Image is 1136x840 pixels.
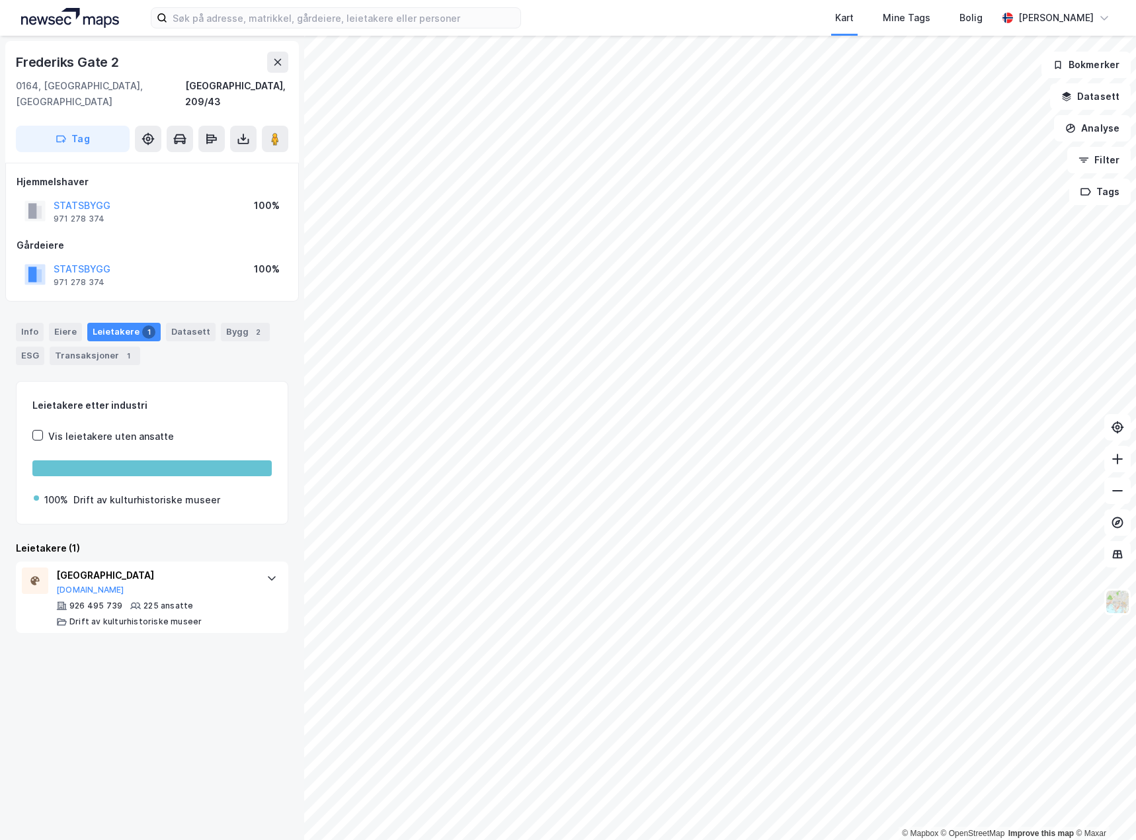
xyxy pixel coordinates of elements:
button: Tags [1069,179,1131,205]
div: Frederiks Gate 2 [16,52,122,73]
a: OpenStreetMap [941,829,1005,838]
button: Analyse [1054,115,1131,142]
div: [PERSON_NAME] [1018,10,1094,26]
a: Mapbox [902,829,938,838]
div: ESG [16,347,44,365]
div: Bygg [221,323,270,341]
div: Mine Tags [883,10,930,26]
div: Leietakere [87,323,161,341]
img: logo.a4113a55bc3d86da70a041830d287a7e.svg [21,8,119,28]
div: Bolig [959,10,983,26]
button: Tag [16,126,130,152]
div: 971 278 374 [54,214,104,224]
div: 1 [142,325,155,339]
div: 100% [254,261,280,277]
div: Leietakere (1) [16,540,288,556]
input: Søk på adresse, matrikkel, gårdeiere, leietakere eller personer [167,8,520,28]
div: 100% [254,198,280,214]
button: [DOMAIN_NAME] [56,585,124,595]
div: Kart [835,10,854,26]
div: Transaksjoner [50,347,140,365]
button: Bokmerker [1041,52,1131,78]
div: 100% [44,492,68,508]
div: Gårdeiere [17,237,288,253]
div: Info [16,323,44,341]
div: [GEOGRAPHIC_DATA], 209/43 [185,78,288,110]
div: Datasett [166,323,216,341]
div: 971 278 374 [54,277,104,288]
div: Kontrollprogram for chat [1070,777,1136,840]
div: 0164, [GEOGRAPHIC_DATA], [GEOGRAPHIC_DATA] [16,78,185,110]
div: Eiere [49,323,82,341]
div: Hjemmelshaver [17,174,288,190]
div: [GEOGRAPHIC_DATA] [56,567,253,583]
a: Improve this map [1008,829,1074,838]
img: Z [1105,589,1130,614]
button: Filter [1067,147,1131,173]
div: Drift av kulturhistoriske museer [69,616,202,627]
div: Vis leietakere uten ansatte [48,429,174,444]
div: 1 [122,349,135,362]
div: 926 495 739 [69,601,122,611]
div: Drift av kulturhistoriske museer [73,492,220,508]
div: 225 ansatte [143,601,193,611]
iframe: Chat Widget [1070,777,1136,840]
div: 2 [251,325,264,339]
div: Leietakere etter industri [32,398,272,413]
button: Datasett [1050,83,1131,110]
